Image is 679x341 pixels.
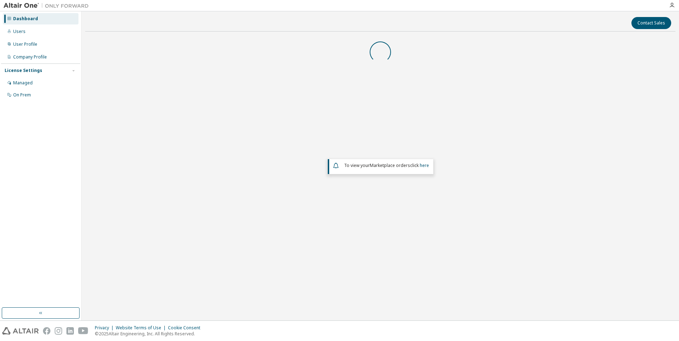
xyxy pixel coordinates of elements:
[344,162,429,168] span: To view your click
[13,16,38,22] div: Dashboard
[95,325,116,331] div: Privacy
[55,327,62,335] img: instagram.svg
[116,325,168,331] div: Website Terms of Use
[4,2,92,9] img: Altair One
[370,162,410,168] em: Marketplace orders
[43,327,50,335] img: facebook.svg
[13,41,37,47] div: User Profile
[13,54,47,60] div: Company Profile
[13,92,31,98] div: On Prem
[420,162,429,168] a: here
[168,325,205,331] div: Cookie Consent
[95,331,205,337] p: © 2025 Altair Engineering, Inc. All Rights Reserved.
[2,327,39,335] img: altair_logo.svg
[66,327,74,335] img: linkedin.svg
[13,29,26,34] div: Users
[13,80,33,86] div: Managed
[5,68,42,73] div: License Settings
[631,17,671,29] button: Contact Sales
[78,327,88,335] img: youtube.svg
